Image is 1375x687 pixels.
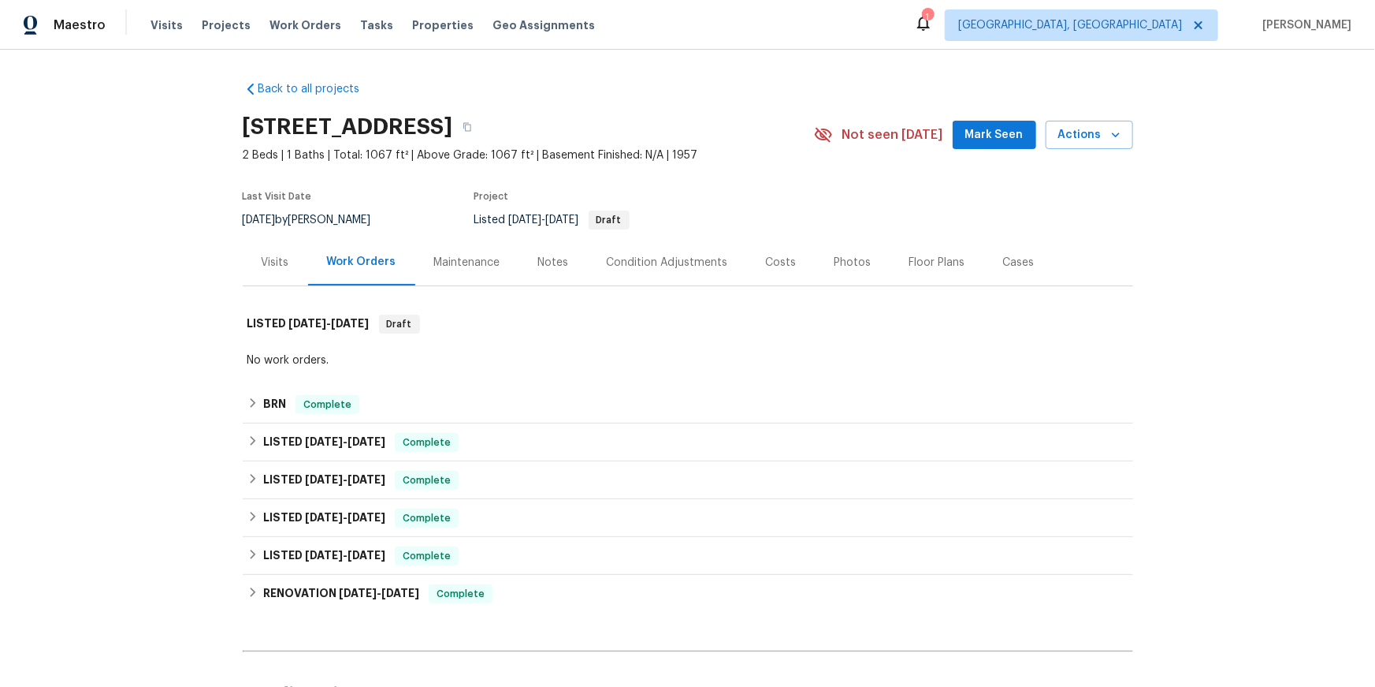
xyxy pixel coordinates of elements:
div: Work Orders [327,254,396,270]
span: Listed [474,215,630,226]
span: [DATE] [332,318,370,329]
div: LISTED [DATE]-[DATE]Complete [243,424,1133,461]
div: LISTED [DATE]-[DATE]Complete [243,537,1133,575]
h6: LISTED [263,433,385,452]
span: [DATE] [509,215,542,226]
h6: LISTED [247,315,370,334]
span: - [305,436,385,447]
span: Visits [151,17,183,33]
span: [DATE] [339,588,377,599]
span: - [305,512,385,523]
span: [DATE] [381,588,419,599]
span: - [305,550,385,561]
div: Notes [538,255,569,271]
span: Mark Seen [965,125,1024,145]
span: Geo Assignments [492,17,595,33]
span: Project [474,192,509,201]
button: Copy Address [453,113,481,141]
span: - [305,474,385,485]
h6: LISTED [263,547,385,566]
span: Complete [430,586,491,602]
span: Maestro [54,17,106,33]
a: Back to all projects [243,81,394,97]
button: Actions [1046,121,1133,150]
span: [PERSON_NAME] [1256,17,1351,33]
div: Costs [766,255,797,271]
span: Draft [590,215,628,225]
span: [DATE] [347,474,385,485]
span: - [509,215,579,226]
span: Work Orders [269,17,341,33]
span: Projects [202,17,251,33]
div: Condition Adjustments [607,255,728,271]
span: Draft [381,316,418,332]
div: BRN Complete [243,386,1133,424]
span: [DATE] [305,436,343,447]
button: Mark Seen [953,121,1036,150]
span: Complete [297,397,358,413]
span: Not seen [DATE] [842,127,943,143]
h6: LISTED [263,509,385,528]
span: [DATE] [546,215,579,226]
span: 2 Beds | 1 Baths | Total: 1067 ft² | Above Grade: 1067 ft² | Basement Finished: N/A | 1957 [243,147,814,163]
span: [DATE] [305,474,343,485]
span: [DATE] [243,215,276,226]
div: Cases [1003,255,1035,271]
div: Floor Plans [909,255,965,271]
div: LISTED [DATE]-[DATE]Complete [243,461,1133,499]
h6: LISTED [263,471,385,490]
span: [DATE] [305,550,343,561]
div: Maintenance [434,255,500,271]
span: Complete [396,435,457,450]
span: [DATE] [289,318,327,329]
div: LISTED [DATE]-[DATE]Complete [243,499,1133,537]
span: Properties [412,17,474,33]
h6: RENOVATION [263,584,419,603]
div: LISTED [DATE]-[DATE]Draft [243,299,1133,349]
span: [DATE] [305,512,343,523]
span: Actions [1058,125,1120,145]
span: Complete [396,510,457,526]
div: RENOVATION [DATE]-[DATE]Complete [243,575,1133,613]
span: Complete [396,472,457,488]
div: Photos [834,255,871,271]
span: Tasks [360,20,393,31]
h6: BRN [263,395,286,414]
span: [DATE] [347,512,385,523]
div: 1 [922,9,933,25]
span: Last Visit Date [243,192,312,201]
span: - [289,318,370,329]
span: [DATE] [347,436,385,447]
span: [DATE] [347,550,385,561]
div: No work orders. [247,353,1128,368]
span: [GEOGRAPHIC_DATA], [GEOGRAPHIC_DATA] [958,17,1182,33]
div: by [PERSON_NAME] [243,211,390,230]
span: Complete [396,548,457,564]
div: Visits [262,255,289,271]
span: - [339,588,419,599]
h2: [STREET_ADDRESS] [243,119,453,135]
